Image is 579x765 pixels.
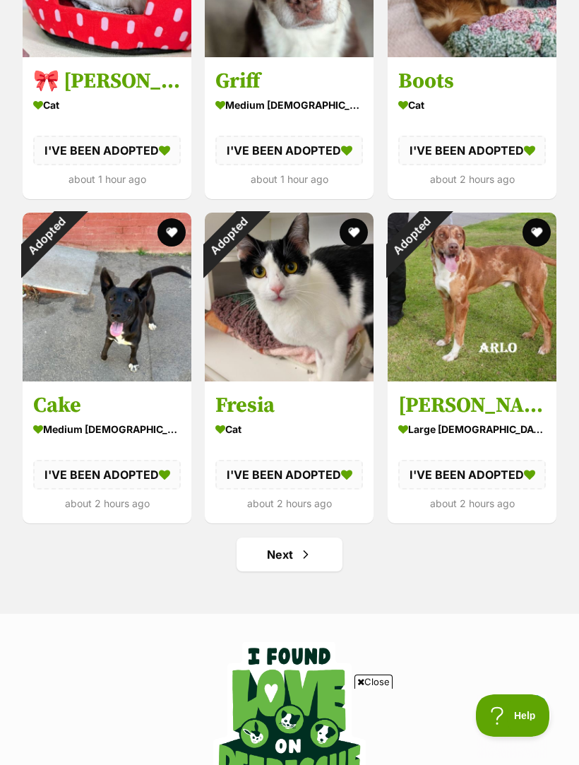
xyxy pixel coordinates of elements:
[215,95,363,115] div: medium [DEMOGRAPHIC_DATA] Dog
[33,68,181,95] h3: 🎀 [PERSON_NAME] 6172 🎀
[205,370,374,384] a: Adopted
[33,95,181,115] div: Cat
[388,370,556,384] a: Adopted
[354,675,393,689] span: Close
[33,392,181,419] h3: Cake
[237,538,342,571] a: Next page
[205,381,374,523] a: Fresia Cat I'VE BEEN ADOPTED about 2 hours ago favourite
[205,57,374,199] a: Griff medium [DEMOGRAPHIC_DATA] Dog I'VE BEEN ADOPTED about 1 hour ago favourite
[398,392,546,419] h3: [PERSON_NAME]
[388,213,556,381] img: Arlo
[215,494,363,513] div: about 2 hours ago
[33,419,181,439] div: medium [DEMOGRAPHIC_DATA] Dog
[398,95,546,115] div: Cat
[23,57,191,199] a: 🎀 [PERSON_NAME] 6172 🎀 Cat I'VE BEEN ADOPTED about 1 hour ago favourite
[398,170,546,189] div: about 2 hours ago
[523,218,551,247] button: favourite
[215,170,363,189] div: about 1 hour ago
[215,419,363,439] div: Cat
[215,392,363,419] h3: Fresia
[33,170,181,189] div: about 1 hour ago
[215,68,363,95] h3: Griff
[21,538,558,571] nav: Pagination
[4,194,88,278] div: Adopted
[476,694,551,737] iframe: Help Scout Beacon - Open
[369,194,453,278] div: Adopted
[398,460,546,490] div: I'VE BEEN ADOPTED
[23,370,191,384] a: Adopted
[23,213,191,381] img: Cake
[205,213,374,381] img: Fresia
[23,381,191,523] a: Cake medium [DEMOGRAPHIC_DATA] Dog I'VE BEEN ADOPTED about 2 hours ago favourite
[32,694,547,758] iframe: Advertisement
[398,494,546,513] div: about 2 hours ago
[33,460,181,490] div: I'VE BEEN ADOPTED
[186,194,270,278] div: Adopted
[215,460,363,490] div: I'VE BEEN ADOPTED
[215,136,363,165] div: I'VE BEEN ADOPTED
[388,57,556,199] a: Boots Cat I'VE BEEN ADOPTED about 2 hours ago favourite
[398,68,546,95] h3: Boots
[33,136,181,165] div: I'VE BEEN ADOPTED
[340,218,369,247] button: favourite
[157,218,186,247] button: favourite
[398,419,546,439] div: large [DEMOGRAPHIC_DATA] Dog
[33,494,181,513] div: about 2 hours ago
[388,381,556,523] a: [PERSON_NAME] large [DEMOGRAPHIC_DATA] Dog I'VE BEEN ADOPTED about 2 hours ago favourite
[398,136,546,165] div: I'VE BEEN ADOPTED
